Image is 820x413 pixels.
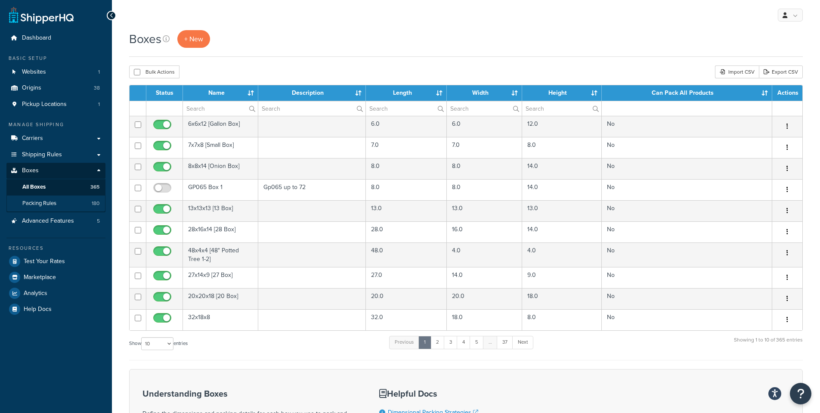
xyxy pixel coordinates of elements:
[447,137,522,158] td: 7.0
[6,64,105,80] a: Websites 1
[6,254,105,269] a: Test Your Rates
[6,55,105,62] div: Basic Setup
[444,336,458,349] a: 3
[22,34,51,42] span: Dashboard
[772,85,802,101] th: Actions
[258,179,366,200] td: Gp065 up to 72
[22,135,43,142] span: Carriers
[22,217,74,225] span: Advanced Features
[366,309,447,330] td: 32.0
[98,68,100,76] span: 1
[602,242,772,267] td: No
[447,200,522,221] td: 13.0
[24,290,47,297] span: Analytics
[602,309,772,330] td: No
[366,288,447,309] td: 20.0
[522,200,602,221] td: 13.0
[183,85,258,101] th: Name : activate to sort column ascending
[22,101,67,108] span: Pickup Locations
[447,267,522,288] td: 14.0
[522,309,602,330] td: 8.0
[22,84,41,92] span: Origins
[142,389,358,398] h3: Understanding Boxes
[457,336,470,349] a: 4
[6,301,105,317] a: Help Docs
[24,258,65,265] span: Test Your Rates
[483,336,498,349] a: …
[602,267,772,288] td: No
[183,137,258,158] td: 7x7x8 [Small Box]
[177,30,210,48] a: + New
[258,85,366,101] th: Description : activate to sort column ascending
[366,158,447,179] td: 8.0
[366,221,447,242] td: 28.0
[141,337,173,350] select: Showentries
[183,221,258,242] td: 28x16x14 [28 Box]
[6,179,105,195] a: All Boxes 365
[22,183,46,191] span: All Boxes
[497,336,513,349] a: 37
[602,85,772,101] th: Can Pack All Products : activate to sort column ascending
[512,336,533,349] a: Next
[447,85,522,101] th: Width : activate to sort column ascending
[183,200,258,221] td: 13x13x13 [13 Box]
[734,335,803,354] div: Showing 1 to 10 of 365 entries
[183,267,258,288] td: 27x14x9 [27 Box]
[389,336,419,349] a: Previous
[366,137,447,158] td: 7.0
[183,101,258,116] input: Search
[447,288,522,309] td: 20.0
[6,30,105,46] a: Dashboard
[183,288,258,309] td: 20x20x18 [20 Box]
[366,242,447,267] td: 48.0
[6,196,105,211] a: Packing Rules 180
[6,96,105,112] a: Pickup Locations 1
[6,270,105,285] a: Marketplace
[447,158,522,179] td: 8.0
[6,147,105,163] li: Shipping Rules
[6,80,105,96] li: Origins
[447,309,522,330] td: 18.0
[522,288,602,309] td: 18.0
[6,96,105,112] li: Pickup Locations
[98,101,100,108] span: 1
[366,85,447,101] th: Length : activate to sort column ascending
[22,167,39,174] span: Boxes
[6,196,105,211] li: Packing Rules
[522,221,602,242] td: 14.0
[6,64,105,80] li: Websites
[183,116,258,137] td: 6x6x12 [Gallon Box]
[129,337,188,350] label: Show entries
[90,183,99,191] span: 365
[366,200,447,221] td: 13.0
[602,116,772,137] td: No
[366,267,447,288] td: 27.0
[6,121,105,128] div: Manage Shipping
[522,267,602,288] td: 9.0
[379,389,514,398] h3: Helpful Docs
[6,130,105,146] a: Carriers
[602,221,772,242] td: No
[715,65,759,78] div: Import CSV
[6,80,105,96] a: Origins 38
[6,286,105,301] a: Analytics
[258,101,366,116] input: Search
[22,151,62,158] span: Shipping Rules
[522,242,602,267] td: 4.0
[470,336,484,349] a: 5
[6,179,105,195] li: All Boxes
[183,179,258,200] td: GP065 Box 1
[97,217,100,225] span: 5
[447,179,522,200] td: 8.0
[430,336,445,349] a: 2
[24,274,56,281] span: Marketplace
[366,101,446,116] input: Search
[94,84,100,92] span: 38
[366,179,447,200] td: 8.0
[24,306,52,313] span: Help Docs
[759,65,803,78] a: Export CSV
